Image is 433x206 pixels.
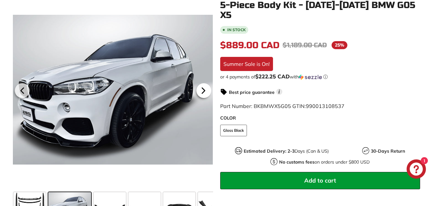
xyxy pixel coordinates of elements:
[220,73,420,80] div: or 4 payments of with
[299,74,322,80] img: Sezzle
[220,172,420,189] button: Add to cart
[244,148,295,154] strong: Estimated Delivery: 2-3
[279,158,370,165] p: on orders under $800 USD
[332,41,347,49] span: 25%
[279,159,315,165] strong: No customs fees
[220,103,344,109] span: Part Number: BKBMWX5G05 GTIN:
[255,73,290,79] span: $222.25 CAD
[371,148,405,154] strong: 30-Days Return
[229,89,275,95] strong: Best price guarantee
[220,114,420,121] label: COLOR
[405,159,428,180] inbox-online-store-chat: Shopify online store chat
[220,57,273,71] div: Summer Sale is On!
[227,28,246,31] b: In stock
[306,103,344,109] span: 990013108537
[220,73,420,80] div: or 4 payments of$222.25 CADwithSezzle Click to learn more about Sezzle
[220,40,279,50] span: $889.00 CAD
[220,0,420,20] h1: 5-Piece Body Kit - [DATE]-[DATE] BMW G05 X5
[276,89,282,95] span: i
[244,148,329,154] p: Days (Can & US)
[283,41,327,49] span: $1,189.00 CAD
[304,176,336,184] span: Add to cart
